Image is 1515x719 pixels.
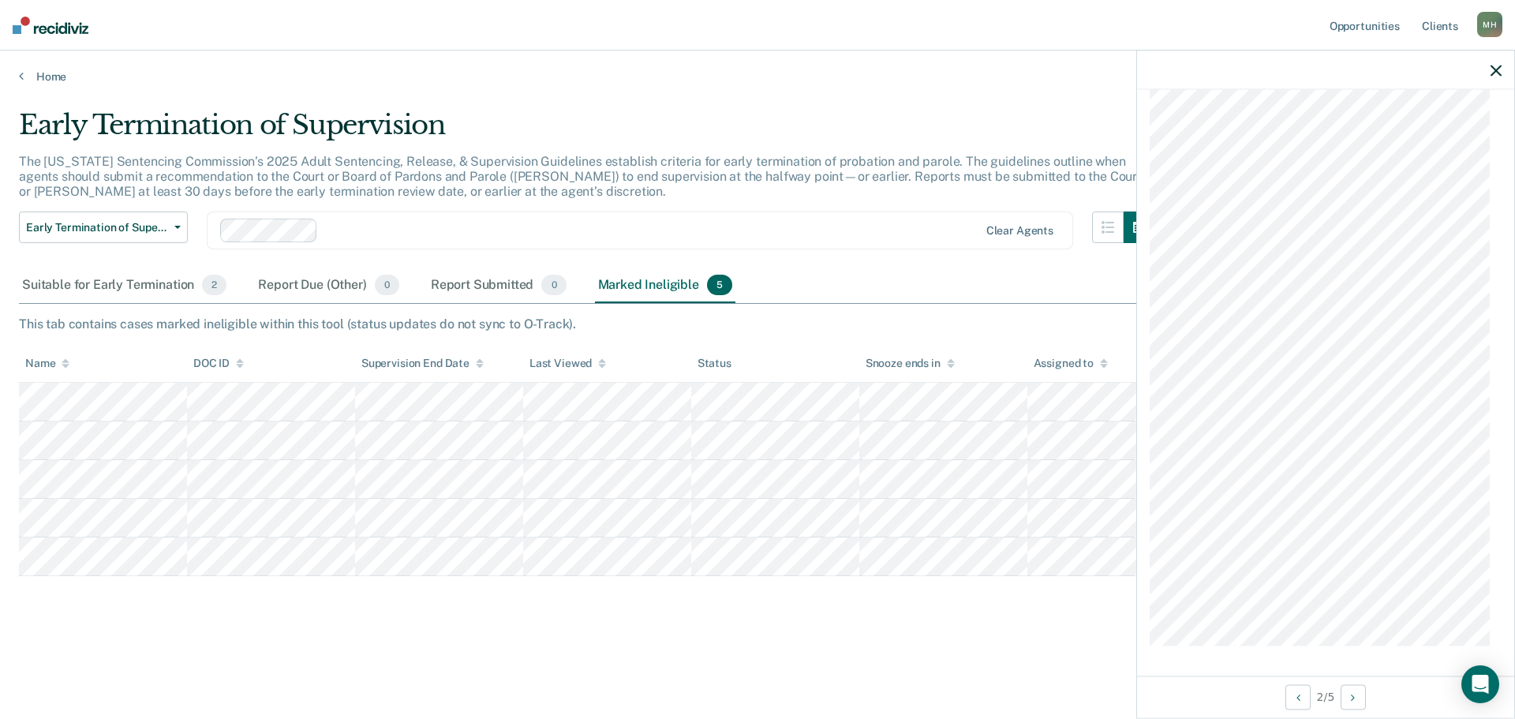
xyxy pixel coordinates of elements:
[1285,684,1311,710] button: Previous Opportunity
[255,268,402,303] div: Report Due (Other)
[26,221,168,234] span: Early Termination of Supervision
[698,357,731,370] div: Status
[361,357,484,370] div: Supervision End Date
[375,275,399,295] span: 0
[25,357,69,370] div: Name
[19,316,1496,331] div: This tab contains cases marked ineligible within this tool (status updates do not sync to O-Track).
[19,268,230,303] div: Suitable for Early Termination
[529,357,606,370] div: Last Viewed
[202,275,226,295] span: 2
[707,275,732,295] span: 5
[19,69,1496,84] a: Home
[19,109,1155,154] div: Early Termination of Supervision
[1477,12,1502,37] div: M H
[193,357,244,370] div: DOC ID
[19,154,1142,199] p: The [US_STATE] Sentencing Commission’s 2025 Adult Sentencing, Release, & Supervision Guidelines e...
[541,275,566,295] span: 0
[595,268,736,303] div: Marked Ineligible
[986,224,1053,238] div: Clear agents
[13,17,88,34] img: Recidiviz
[1137,676,1514,717] div: 2 / 5
[1461,665,1499,703] div: Open Intercom Messenger
[1341,684,1366,710] button: Next Opportunity
[1034,357,1108,370] div: Assigned to
[866,357,955,370] div: Snooze ends in
[428,268,570,303] div: Report Submitted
